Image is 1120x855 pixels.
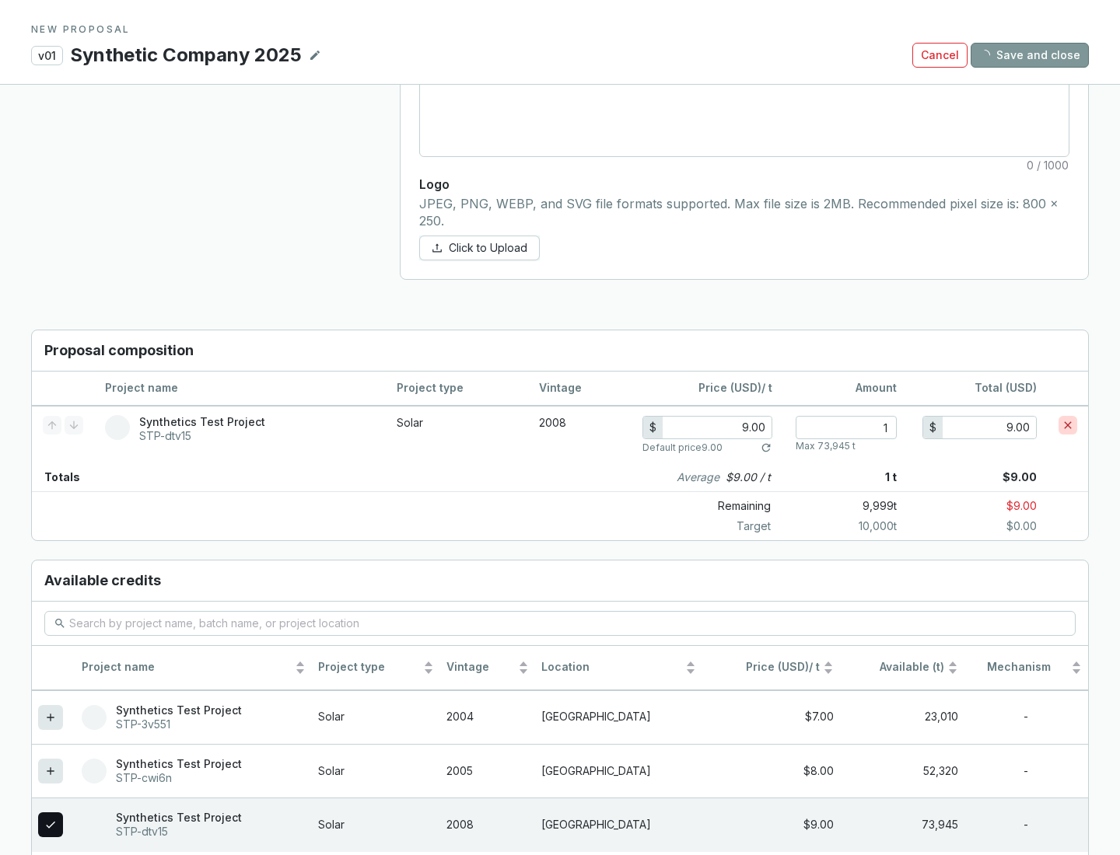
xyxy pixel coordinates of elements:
[541,660,682,675] span: Location
[709,660,820,675] span: / t
[996,47,1080,63] span: Save and close
[419,196,1069,229] p: JPEG, PNG, WEBP, and SVG file formats supported. Max file size is 2MB. Recommended pixel size is:...
[432,243,443,253] span: upload
[386,372,528,406] th: Project type
[964,744,1088,797] td: -
[964,797,1088,851] td: -
[449,240,527,256] span: Click to Upload
[840,744,964,797] td: 52,320
[923,417,943,438] div: $
[978,49,990,61] span: loading
[446,660,515,675] span: Vintage
[69,42,303,68] p: Synthetic Company 2025
[541,818,696,832] p: [GEOGRAPHIC_DATA]
[75,646,312,690] th: Project name
[116,825,242,839] p: STP-dtv15
[746,660,809,673] span: Price (USD)
[32,560,1088,602] h3: Available credits
[897,518,1088,534] p: $0.00
[139,415,265,429] p: Synthetics Test Project
[94,372,386,406] th: Project name
[541,764,696,779] p: [GEOGRAPHIC_DATA]
[32,330,1088,372] h3: Proposal composition
[840,690,964,744] td: 23,010
[964,690,1088,744] td: -
[677,469,719,485] i: Average
[783,463,897,491] p: 1 t
[643,518,783,534] p: Target
[386,406,528,463] td: Solar
[897,495,1088,517] p: $9.00
[32,463,80,491] p: Totals
[642,441,723,454] p: Default price 9.00
[312,690,439,744] td: Solar
[783,372,908,406] th: Amount
[643,495,783,517] p: Remaining
[528,406,632,463] td: 2008
[312,744,439,797] td: Solar
[709,710,834,724] div: $7.00
[971,43,1089,68] button: Save and close
[971,660,1068,675] span: Mechanism
[139,429,265,443] p: STP-dtv15
[796,440,856,452] p: Max 73,945 t
[912,43,968,68] button: Cancel
[440,690,535,744] td: 2004
[31,23,1089,36] p: NEW PROPOSAL
[726,469,771,485] p: $9.00 / t
[440,797,535,851] td: 2008
[116,811,242,825] p: Synthetics Test Project
[698,381,761,394] span: Price (USD)
[897,463,1088,491] p: $9.00
[82,660,292,675] span: Project name
[643,417,663,438] div: $
[31,46,63,65] p: v01
[783,495,897,517] p: 9,999 t
[528,372,632,406] th: Vintage
[541,710,696,724] p: [GEOGRAPHIC_DATA]
[116,771,242,785] p: STP-cwi6n
[783,518,897,534] p: 10,000 t
[419,236,540,260] button: Click to Upload
[709,818,834,832] div: $9.00
[632,372,783,406] th: / t
[921,47,959,63] span: Cancel
[440,646,535,690] th: Vintage
[312,646,439,690] th: Project type
[709,764,834,779] div: $8.00
[116,717,242,731] p: STP-3v551
[440,744,535,797] td: 2005
[116,703,242,717] p: Synthetics Test Project
[419,176,1069,193] p: Logo
[535,646,702,690] th: Location
[312,797,439,851] td: Solar
[318,660,419,675] span: Project type
[975,381,1037,394] span: Total (USD)
[840,646,964,690] th: Available (t)
[840,797,964,851] td: 73,945
[116,757,242,771] p: Synthetics Test Project
[964,646,1088,690] th: Mechanism
[846,660,944,675] span: Available (t)
[69,615,1052,632] input: Search by project name, batch name, or project location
